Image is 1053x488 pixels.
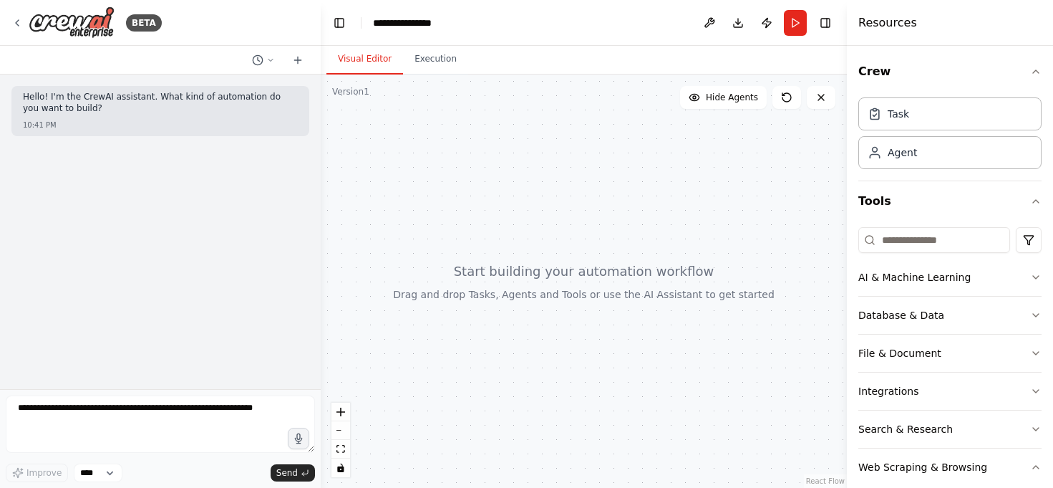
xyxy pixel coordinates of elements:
[29,6,115,39] img: Logo
[332,86,369,97] div: Version 1
[858,449,1042,486] button: Web Scraping & Browsing
[806,477,845,485] a: React Flow attribution
[858,335,1042,372] button: File & Document
[706,92,758,103] span: Hide Agents
[331,459,350,477] button: toggle interactivity
[815,13,835,33] button: Hide right sidebar
[126,14,162,32] div: BETA
[858,14,917,32] h4: Resources
[331,440,350,459] button: fit view
[26,467,62,479] span: Improve
[403,44,468,75] button: Execution
[326,44,403,75] button: Visual Editor
[373,16,432,30] nav: breadcrumb
[23,120,298,130] div: 10:41 PM
[888,145,917,160] div: Agent
[329,13,349,33] button: Hide left sidebar
[331,403,350,421] button: zoom in
[858,52,1042,92] button: Crew
[858,308,944,322] div: Database & Data
[858,422,953,436] div: Search & Research
[331,421,350,440] button: zoom out
[858,411,1042,448] button: Search & Research
[858,297,1042,334] button: Database & Data
[858,181,1042,221] button: Tools
[858,270,971,284] div: AI & Machine Learning
[331,403,350,477] div: React Flow controls
[858,384,918,398] div: Integrations
[858,92,1042,181] div: Crew
[276,467,298,479] span: Send
[286,52,309,69] button: Start a new chat
[271,464,315,482] button: Send
[23,92,298,114] p: Hello! I'm the CrewAI assistant. What kind of automation do you want to build?
[888,107,909,121] div: Task
[858,259,1042,296] button: AI & Machine Learning
[288,428,309,449] button: Click to speak your automation idea
[246,52,281,69] button: Switch to previous chat
[6,464,68,482] button: Improve
[858,346,941,360] div: File & Document
[858,460,987,474] div: Web Scraping & Browsing
[858,373,1042,410] button: Integrations
[680,86,767,109] button: Hide Agents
